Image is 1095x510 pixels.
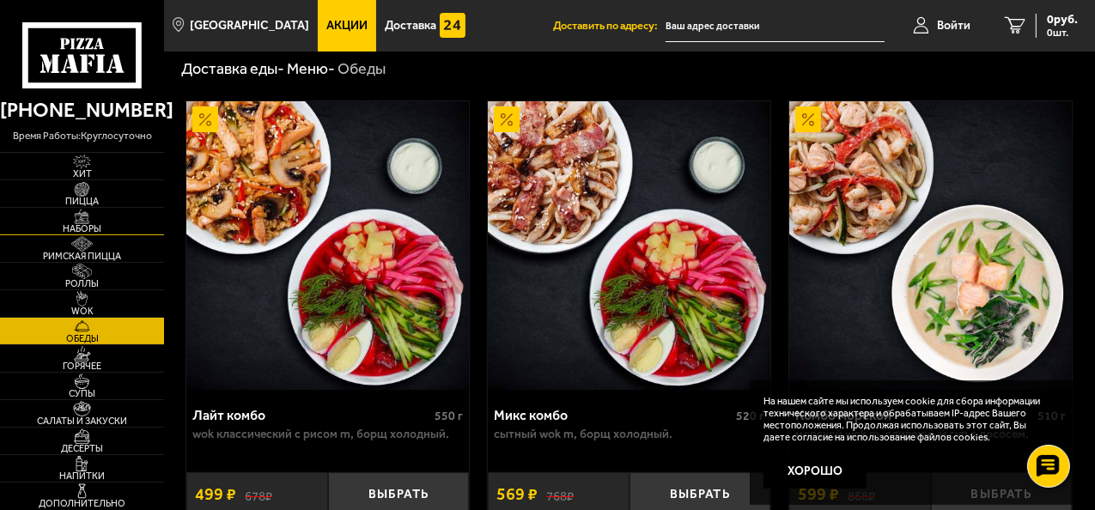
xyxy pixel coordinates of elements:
img: Акционный [494,106,520,132]
span: [GEOGRAPHIC_DATA] [191,20,310,32]
span: 499 ₽ [195,486,236,503]
div: Микс комбо [494,407,732,423]
a: Меню- [287,59,335,78]
a: Доставка еды- [181,59,284,78]
img: Акционный [795,106,821,132]
img: Лайт комбо [186,101,469,390]
p: На нашем сайте мы используем cookie для сбора информации технического характера и обрабатываем IP... [763,396,1053,443]
span: 0 шт. [1047,27,1078,38]
span: Доставка [385,20,436,32]
span: 569 ₽ [496,486,538,503]
div: Обеды [338,59,386,79]
span: Войти [937,20,970,32]
span: 520 г [736,409,764,423]
span: Акции [326,20,368,32]
img: Акционный [192,106,218,132]
p: Сытный Wok M, Борщ холодный. [494,428,764,441]
s: 768 ₽ [546,487,574,502]
img: 15daf4d41897b9f0e9f617042186c801.svg [440,13,465,39]
img: Комбо морской [789,101,1072,390]
img: Микс комбо [488,101,770,390]
s: 678 ₽ [245,487,272,502]
input: Ваш адрес доставки [666,10,885,42]
button: Хорошо [763,454,867,489]
p: Wok классический с рисом M, Борщ холодный. [192,428,463,441]
a: АкционныйКомбо морской [789,101,1072,390]
a: АкционныйЛайт комбо [186,101,469,390]
span: 0 руб. [1047,14,1078,26]
span: 550 г [435,409,463,423]
span: Доставить по адресу: [553,21,666,32]
div: Лайт комбо [192,407,430,423]
a: АкционныйМикс комбо [488,101,770,390]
